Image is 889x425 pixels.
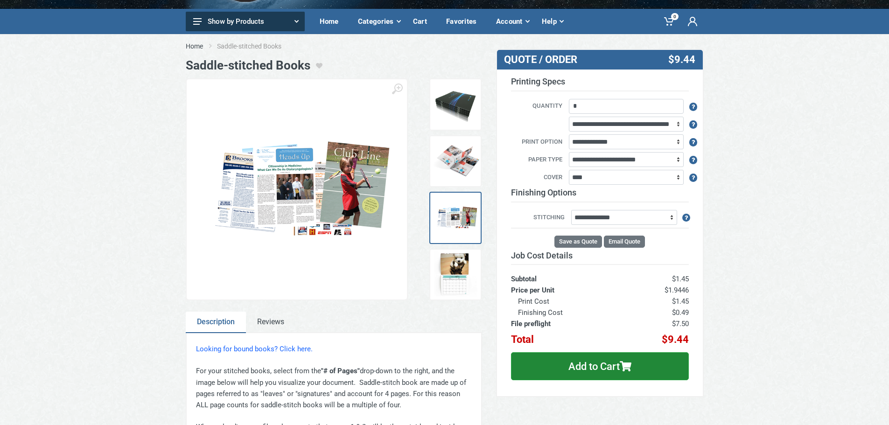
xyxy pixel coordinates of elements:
div: Cart [406,12,440,31]
label: Paper Type [504,155,567,165]
div: Home [313,12,351,31]
a: Favorites [440,9,490,34]
th: Print Cost [511,296,628,307]
th: Total [511,329,628,345]
a: Saddlestich Book [429,78,482,131]
h3: Job Cost Details [511,251,689,261]
div: Account [490,12,535,31]
th: Subtotal [511,265,628,285]
h1: Saddle-stitched Books [186,58,310,73]
a: Cart [406,9,440,34]
a: Calendar [429,249,482,301]
div: Categories [351,12,406,31]
label: Stitching [511,213,570,223]
span: 0 [671,13,679,20]
h3: Printing Specs [511,77,689,91]
a: 0 [658,9,681,34]
a: Samples [429,192,482,244]
label: Cover [504,173,567,183]
th: File preflight [511,318,628,329]
span: $1.45 [672,275,689,283]
h3: QUOTE / ORDER [504,54,627,66]
button: Show by Products [186,12,305,31]
img: Samples [196,136,398,244]
a: Looking for bound books? Click here. [196,345,313,353]
a: Open Spreads [429,135,482,188]
div: Help [535,12,569,31]
button: Save as Quote [554,236,602,248]
label: Print Option [504,137,567,147]
h3: Finishing Options [511,188,689,202]
span: $9.44 [668,54,695,66]
strong: "# of Pages" [321,367,360,375]
button: Email Quote [604,236,645,248]
span: $7.50 [672,320,689,328]
div: Favorites [440,12,490,31]
p: For your stitched books, select from the drop-down to the right, and the image below will help yo... [196,365,472,411]
a: Home [313,9,351,34]
img: Calendar [432,251,479,298]
th: Finishing Cost [511,307,628,318]
nav: breadcrumb [186,42,704,51]
span: $1.45 [672,297,689,306]
a: Home [186,42,203,51]
img: Saddlestich Book [432,81,479,128]
th: Price per Unit [511,285,628,296]
img: Samples [432,195,479,241]
span: $9.44 [662,334,689,345]
img: Open Spreads [432,138,479,185]
span: $0.49 [672,308,689,317]
span: $1.9446 [665,286,689,294]
a: Description [186,312,246,333]
a: Reviews [246,312,295,333]
button: Add to Cart [511,352,689,380]
li: Saddle-stitched Books [217,42,295,51]
label: Quantity [504,101,567,111]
